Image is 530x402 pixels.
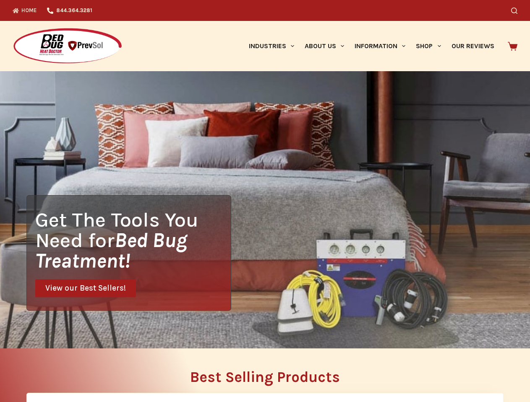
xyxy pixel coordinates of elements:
a: View our Best Sellers! [35,279,136,297]
img: Prevsol/Bed Bug Heat Doctor [13,28,123,65]
i: Bed Bug Treatment! [35,228,187,273]
span: View our Best Sellers! [45,284,126,292]
a: Our Reviews [446,21,499,71]
h2: Best Selling Products [26,370,504,384]
nav: Primary [243,21,499,71]
a: About Us [299,21,349,71]
h1: Get The Tools You Need for [35,209,231,271]
button: Search [511,8,517,14]
a: Information [350,21,411,71]
a: Industries [243,21,299,71]
a: Shop [411,21,446,71]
